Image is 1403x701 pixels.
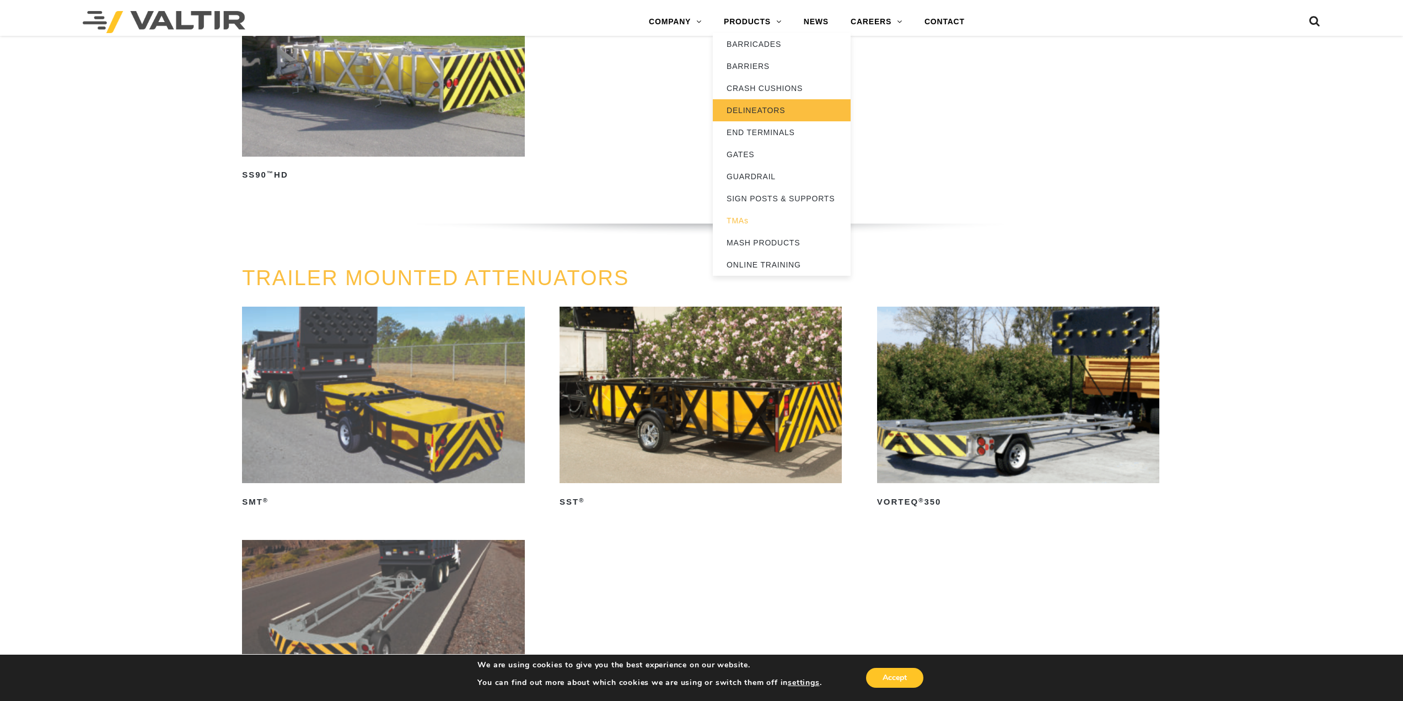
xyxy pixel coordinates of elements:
a: DELINEATORS [713,99,851,121]
button: Accept [866,668,923,688]
a: BARRIERS [713,55,851,77]
img: Valtir [83,11,245,33]
button: settings [788,678,819,688]
a: CAREERS [840,11,913,33]
a: TMAs [713,210,851,232]
h2: SS90 HD [242,167,524,184]
a: ONLINE TRAINING [713,254,851,276]
h2: SST [560,493,842,511]
a: NEWS [793,11,840,33]
a: GATES [713,143,851,165]
sup: ™ [267,170,274,176]
h2: SMT [242,493,524,511]
a: SST® [560,307,842,511]
sup: ® [918,497,924,504]
a: GUARDRAIL [713,165,851,188]
a: PRODUCTS [713,11,793,33]
a: SMT® [242,307,524,511]
a: VORTEQ®350 [877,307,1159,511]
a: TRAILER MOUNTED ATTENUATORS [242,266,629,290]
a: COMPANY [638,11,713,33]
a: CRASH CUSHIONS [713,77,851,99]
sup: ® [579,497,584,504]
a: CONTACT [913,11,976,33]
a: BARRICADES [713,33,851,55]
a: SIGN POSTS & SUPPORTS [713,188,851,210]
a: END TERMINALS [713,121,851,143]
a: MASH PRODUCTS [713,232,851,254]
p: We are using cookies to give you the best experience on our website. [477,660,821,670]
h2: VORTEQ 350 [877,493,1159,511]
p: You can find out more about which cookies we are using or switch them off in . [477,678,821,688]
sup: ® [263,497,268,504]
